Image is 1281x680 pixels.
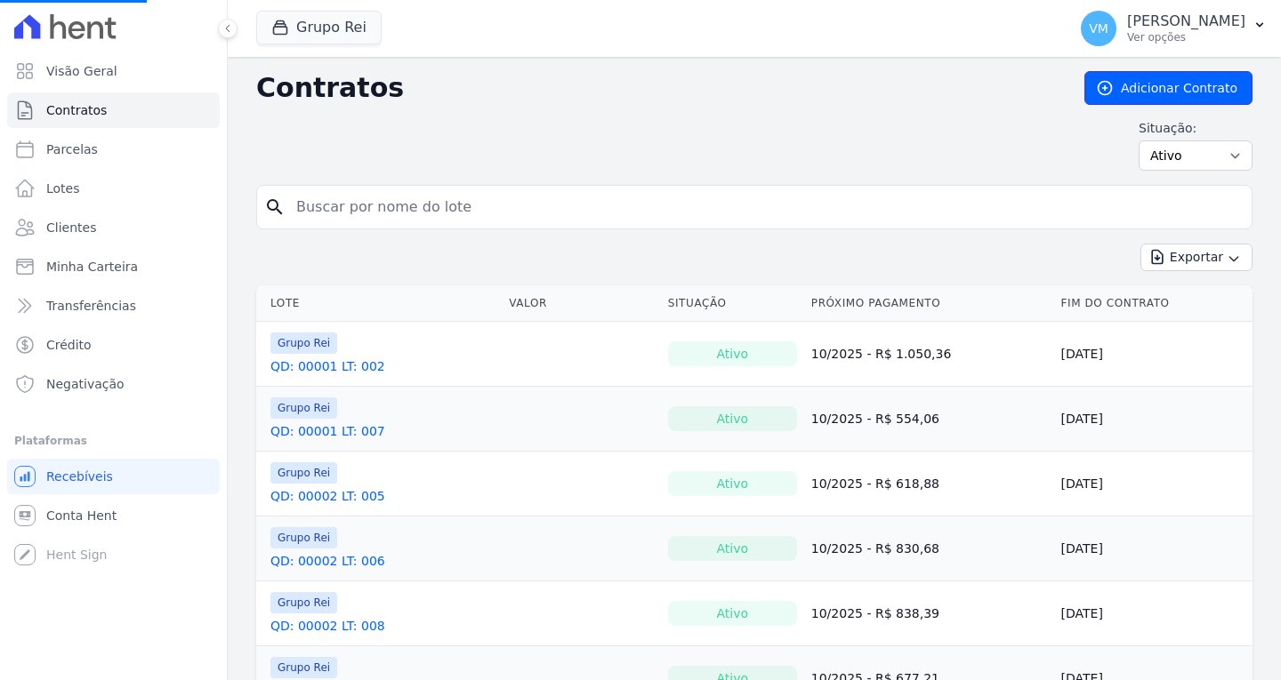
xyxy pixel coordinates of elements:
[7,249,220,284] a: Minha Carteira
[7,366,220,402] a: Negativação
[286,189,1245,225] input: Buscar por nome do lote
[1067,4,1281,53] button: VM [PERSON_NAME] Ver opções
[46,336,92,354] span: Crédito
[1127,12,1245,30] p: [PERSON_NAME]
[811,541,939,556] a: 10/2025 - R$ 830,68
[270,422,385,440] a: QD: 00001 LT: 007
[1139,119,1253,137] label: Situação:
[46,219,96,236] span: Clientes
[46,297,136,315] span: Transferências
[270,487,385,505] a: QD: 00002 LT: 005
[256,72,1056,104] h2: Contratos
[7,171,220,206] a: Lotes
[46,140,98,158] span: Parcelas
[668,536,797,561] div: Ativo
[264,196,286,218] i: search
[46,101,107,119] span: Contratos
[7,53,220,89] a: Visão Geral
[46,180,80,197] span: Lotes
[1054,322,1253,387] td: [DATE]
[811,476,939,491] a: 10/2025 - R$ 618,88
[7,459,220,494] a: Recebíveis
[46,375,125,393] span: Negativação
[811,347,952,361] a: 10/2025 - R$ 1.050,36
[270,592,337,613] span: Grupo Rei
[7,132,220,167] a: Parcelas
[256,11,382,44] button: Grupo Rei
[668,406,797,431] div: Ativo
[502,285,660,322] th: Valor
[270,617,385,635] a: QD: 00002 LT: 008
[811,412,939,426] a: 10/2025 - R$ 554,06
[1054,516,1253,581] td: [DATE]
[7,210,220,245] a: Clientes
[1084,71,1253,105] a: Adicionar Contrato
[270,357,385,375] a: QD: 00001 LT: 002
[1127,30,1245,44] p: Ver opções
[7,92,220,128] a: Contratos
[46,507,117,524] span: Conta Hent
[270,527,337,548] span: Grupo Rei
[668,601,797,626] div: Ativo
[46,62,117,80] span: Visão Geral
[270,332,337,354] span: Grupo Rei
[668,471,797,496] div: Ativo
[1054,285,1253,322] th: Fim do Contrato
[1054,387,1253,452] td: [DATE]
[7,498,220,533] a: Conta Hent
[668,341,797,366] div: Ativo
[46,468,113,485] span: Recebíveis
[270,657,337,678] span: Grupo Rei
[1054,581,1253,646] td: [DATE]
[270,397,337,419] span: Grupo Rei
[46,258,138,276] span: Minha Carteira
[1089,22,1108,35] span: VM
[14,430,213,452] div: Plataformas
[7,288,220,324] a: Transferências
[7,327,220,363] a: Crédito
[811,606,939,620] a: 10/2025 - R$ 838,39
[270,462,337,484] span: Grupo Rei
[256,285,502,322] th: Lote
[270,552,385,570] a: QD: 00002 LT: 006
[804,285,1054,322] th: Próximo Pagamento
[1140,244,1253,271] button: Exportar
[661,285,804,322] th: Situação
[1054,452,1253,516] td: [DATE]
